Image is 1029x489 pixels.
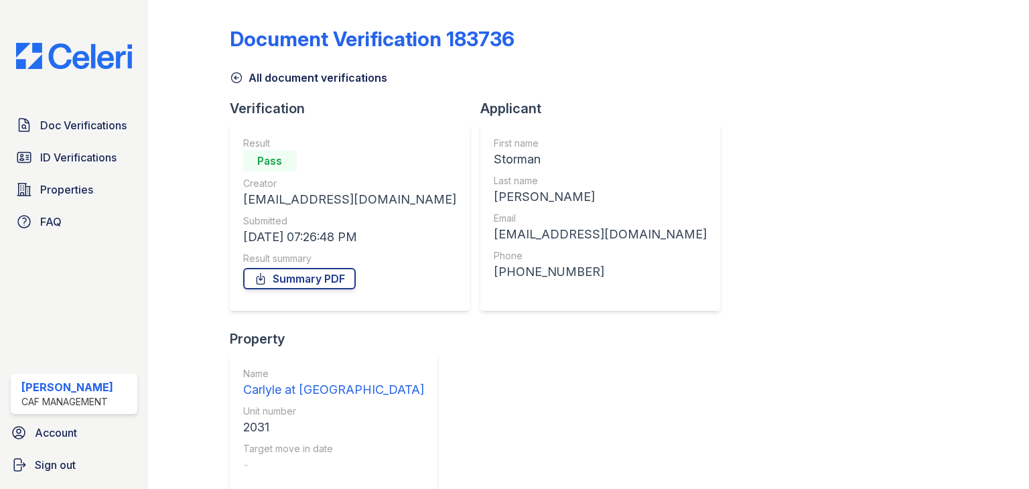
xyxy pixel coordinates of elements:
div: CAF Management [21,395,113,409]
a: Sign out [5,451,143,478]
div: Target move in date [243,442,424,456]
span: Sign out [35,457,76,473]
div: Result [243,137,456,150]
a: Properties [11,176,137,203]
div: [PHONE_NUMBER] [494,263,707,281]
a: All document verifications [230,70,387,86]
div: 2031 [243,418,424,437]
div: Property [230,330,448,348]
a: FAQ [11,208,137,235]
div: Phone [494,249,707,263]
a: ID Verifications [11,144,137,171]
span: Properties [40,182,93,198]
div: Email [494,212,707,225]
div: Last name [494,174,707,188]
span: Doc Verifications [40,117,127,133]
div: Submitted [243,214,456,228]
a: Name Carlyle at [GEOGRAPHIC_DATA] [243,367,424,399]
div: First name [494,137,707,150]
div: Verification [230,99,480,118]
div: Applicant [480,99,731,118]
span: FAQ [40,214,62,230]
div: Document Verification 183736 [230,27,514,51]
div: [PERSON_NAME] [21,379,113,395]
a: Doc Verifications [11,112,137,139]
span: Account [35,425,77,441]
span: ID Verifications [40,149,117,165]
a: Account [5,419,143,446]
div: [EMAIL_ADDRESS][DOMAIN_NAME] [494,225,707,244]
div: Storman [494,150,707,169]
div: Result summary [243,252,456,265]
a: Summary PDF [243,268,356,289]
img: CE_Logo_Blue-a8612792a0a2168367f1c8372b55b34899dd931a85d93a1a3d3e32e68fde9ad4.png [5,43,143,69]
div: [DATE] 07:26:48 PM [243,228,456,247]
div: Carlyle at [GEOGRAPHIC_DATA] [243,380,424,399]
div: Name [243,367,424,380]
div: - [243,456,424,474]
div: Unit number [243,405,424,418]
div: [EMAIL_ADDRESS][DOMAIN_NAME] [243,190,456,209]
div: Pass [243,150,297,171]
div: [PERSON_NAME] [494,188,707,206]
div: Creator [243,177,456,190]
